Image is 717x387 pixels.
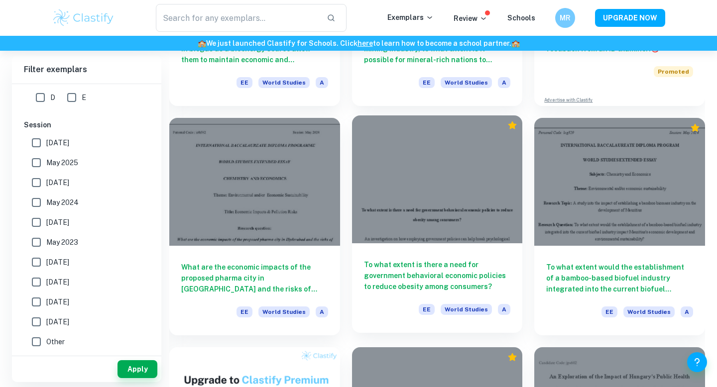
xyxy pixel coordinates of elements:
[534,118,705,335] a: To what extent would the establishment of a bamboo-based biofuel industry integrated into the cur...
[507,14,535,22] a: Schools
[654,66,693,77] span: Promoted
[24,119,149,130] h6: Session
[118,360,157,378] button: Apply
[595,9,665,27] button: UPGRADE NOW
[316,306,328,317] span: A
[181,262,328,294] h6: What are the economic impacts of the proposed pharma city in [GEOGRAPHIC_DATA] and the risks of p...
[156,4,319,32] input: Search for any exemplars...
[454,13,487,24] p: Review
[2,38,715,49] h6: We just launched Clastify for Schools. Click to learn how to become a school partner.
[601,306,617,317] span: EE
[169,118,340,335] a: What are the economic impacts of the proposed pharma city in [GEOGRAPHIC_DATA] and the risks of p...
[258,306,310,317] span: World Studies
[498,77,510,88] span: A
[258,77,310,88] span: World Studies
[46,257,69,268] span: [DATE]
[511,39,520,47] span: 🏫
[544,97,593,103] a: Advertise with Clastify
[555,8,575,28] button: MR
[507,120,517,130] div: Premium
[498,304,510,315] span: A
[419,304,435,315] span: EE
[46,316,69,327] span: [DATE]
[560,12,571,23] h6: MR
[46,296,69,307] span: [DATE]
[687,352,707,372] button: Help and Feedback
[46,157,78,168] span: May 2025
[441,77,492,88] span: World Studies
[681,306,693,317] span: A
[198,39,206,47] span: 🏫
[623,306,675,317] span: World Studies
[237,306,252,317] span: EE
[46,217,69,228] span: [DATE]
[50,92,55,103] span: D
[387,12,434,23] p: Exemplars
[82,92,86,103] span: E
[52,8,115,28] img: Clastify logo
[358,39,373,47] a: here
[690,123,700,133] div: Premium
[12,56,161,84] h6: Filter exemplars
[46,336,65,347] span: Other
[441,304,492,315] span: World Studies
[316,77,328,88] span: A
[364,259,511,292] h6: To what extent is there a need for government behavioral economic policies to reduce obesity amon...
[46,237,78,248] span: May 2023
[46,197,79,208] span: May 2024
[46,177,69,188] span: [DATE]
[46,277,69,288] span: [DATE]
[546,262,693,294] h6: To what extent would the establishment of a bamboo-based biofuel industry integrated into the cur...
[651,45,659,53] span: 🎯
[507,352,517,362] div: Premium
[46,137,69,148] span: [DATE]
[237,77,252,88] span: EE
[352,118,523,335] a: To what extent is there a need for government behavioral economic policies to reduce obesity amon...
[419,77,435,88] span: EE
